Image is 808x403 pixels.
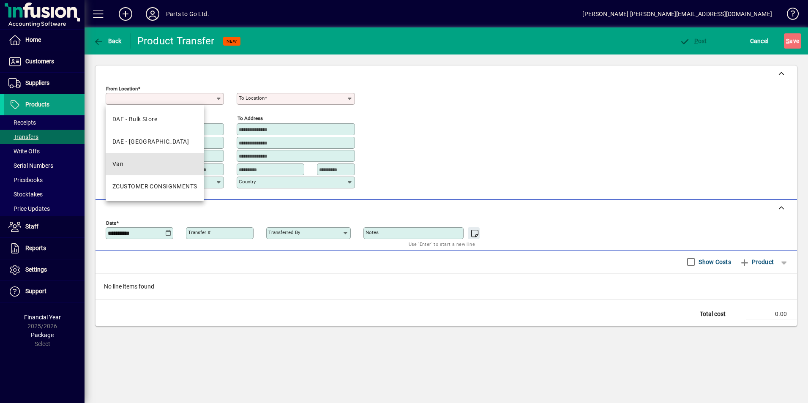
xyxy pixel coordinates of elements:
a: Customers [4,51,85,72]
mat-option: DAE - Bulk Store [106,108,204,131]
button: Post [677,33,709,49]
mat-option: Van [106,153,204,175]
a: Serial Numbers [4,158,85,173]
button: Add [112,6,139,22]
span: Staff [25,223,38,230]
td: 0.00 [746,309,797,319]
span: Cancel [750,34,769,48]
div: [PERSON_NAME] [PERSON_NAME][EMAIL_ADDRESS][DOMAIN_NAME] [582,7,772,21]
span: Package [31,332,54,338]
a: Receipts [4,115,85,130]
mat-label: Transferred by [268,229,300,235]
span: ost [680,38,707,44]
button: Back [91,33,124,49]
span: Product [740,255,774,269]
span: Financial Year [24,314,61,321]
span: Transfers [8,133,38,140]
div: DAE - [GEOGRAPHIC_DATA] [112,137,189,146]
a: Price Updates [4,201,85,216]
mat-label: From location [106,86,138,92]
div: Product Transfer [137,34,215,48]
span: NEW [227,38,237,44]
button: Save [784,33,801,49]
span: Support [25,288,46,294]
a: Reports [4,238,85,259]
mat-option: DAE - Great Barrier Island [106,131,204,153]
div: Van [112,160,123,169]
span: Suppliers [25,79,49,86]
mat-label: Country [239,179,256,185]
div: DAE - Bulk Store [112,115,157,124]
a: Home [4,30,85,51]
span: Customers [25,58,54,65]
div: ZCUSTOMER CONSIGNMENTS [112,182,197,191]
a: Transfers [4,130,85,144]
label: Show Costs [697,258,731,266]
span: Pricebooks [8,177,43,183]
div: Parts to Go Ltd. [166,7,209,21]
mat-label: To location [239,95,265,101]
span: S [786,38,789,44]
span: Reports [25,245,46,251]
button: Product [735,254,778,270]
button: Profile [139,6,166,22]
span: Receipts [8,119,36,126]
span: Back [93,38,122,44]
a: Suppliers [4,73,85,94]
mat-label: Notes [366,229,379,235]
span: Settings [25,266,47,273]
a: Staff [4,216,85,237]
span: Home [25,36,41,43]
span: P [694,38,698,44]
mat-hint: Use 'Enter' to start a new line [409,239,475,249]
a: Support [4,281,85,302]
button: Cancel [748,33,771,49]
span: Write Offs [8,148,40,155]
a: Pricebooks [4,173,85,187]
span: Stocktakes [8,191,43,198]
td: Total cost [696,309,746,319]
a: Knowledge Base [781,2,797,29]
span: Price Updates [8,205,50,212]
mat-option: ZCUSTOMER CONSIGNMENTS [106,175,204,198]
div: No line items found [96,274,797,300]
a: Write Offs [4,144,85,158]
a: Stocktakes [4,187,85,201]
a: Settings [4,259,85,280]
span: Products [25,101,49,108]
span: ave [786,34,799,48]
span: Serial Numbers [8,162,53,169]
app-page-header-button: Back [85,33,131,49]
mat-label: Date [106,220,116,226]
mat-label: Transfer # [188,229,210,235]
